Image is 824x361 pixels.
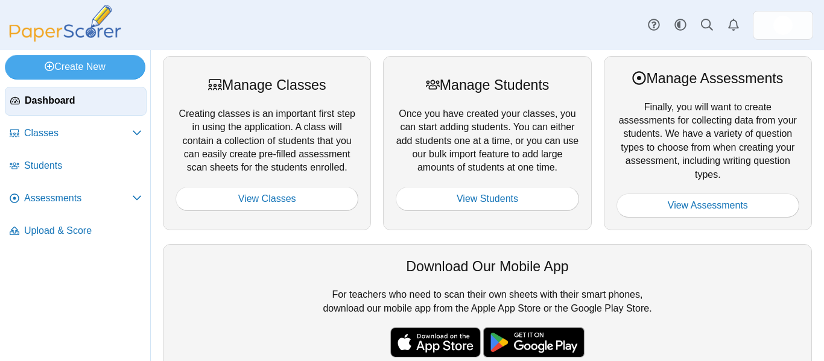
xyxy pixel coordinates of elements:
[163,56,371,230] div: Creating classes is an important first step in using the application. A class will contain a coll...
[773,16,793,35] img: ps.3EkigzR8e34dNbR6
[24,224,142,237] span: Upload & Score
[176,257,799,276] div: Download Our Mobile App
[5,87,147,116] a: Dashboard
[483,327,585,357] img: google-play-badge.png
[24,159,142,172] span: Students
[5,184,147,213] a: Assessments
[176,75,358,95] div: Manage Classes
[5,55,145,79] a: Create New
[5,152,147,181] a: Students
[24,192,132,205] span: Assessments
[5,217,147,246] a: Upload & Score
[176,187,358,211] a: View Classes
[5,5,125,42] img: PaperScorer
[5,33,125,43] a: PaperScorer
[396,187,578,211] a: View Students
[25,94,141,107] span: Dashboard
[390,327,481,357] img: apple-store-badge.svg
[604,56,812,230] div: Finally, you will want to create assessments for collecting data from your students. We have a va...
[616,69,799,88] div: Manage Assessments
[396,75,578,95] div: Manage Students
[24,127,132,140] span: Classes
[720,12,747,39] a: Alerts
[773,16,793,35] span: Carly Phillips
[616,193,799,218] a: View Assessments
[753,11,813,40] a: ps.3EkigzR8e34dNbR6
[5,119,147,148] a: Classes
[383,56,591,230] div: Once you have created your classes, you can start adding students. You can either add students on...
